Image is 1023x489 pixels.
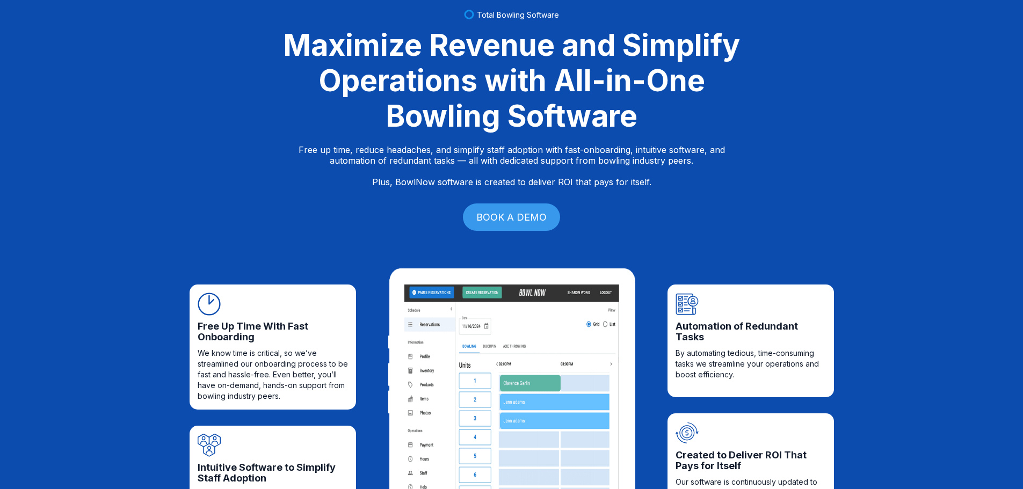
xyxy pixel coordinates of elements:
[676,321,826,342] span: Automation of Redundant Tasks
[270,27,753,134] div: Maximize Revenue and Simplify Operations with All-in-One Bowling Software
[676,450,826,471] span: Created to Deliver ROI That Pays for Itself
[299,144,725,187] p: Free up time, reduce headaches, and simplify staff adoption with fast-onboarding, intuitive softw...
[198,321,348,342] span: Free Up Time With Fast Onboarding
[477,10,559,19] span: Total Bowling Software
[676,348,826,380] span: By automating tedious, time-consuming tasks we streamline your operations and boost efficiency.
[198,348,348,402] span: We know time is critical, so we’ve streamlined our onboarding process to be fast and hassle-free....
[198,462,348,484] span: Intuitive Software to Simplify Staff Adoption
[463,203,560,231] a: BOOK A DEMO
